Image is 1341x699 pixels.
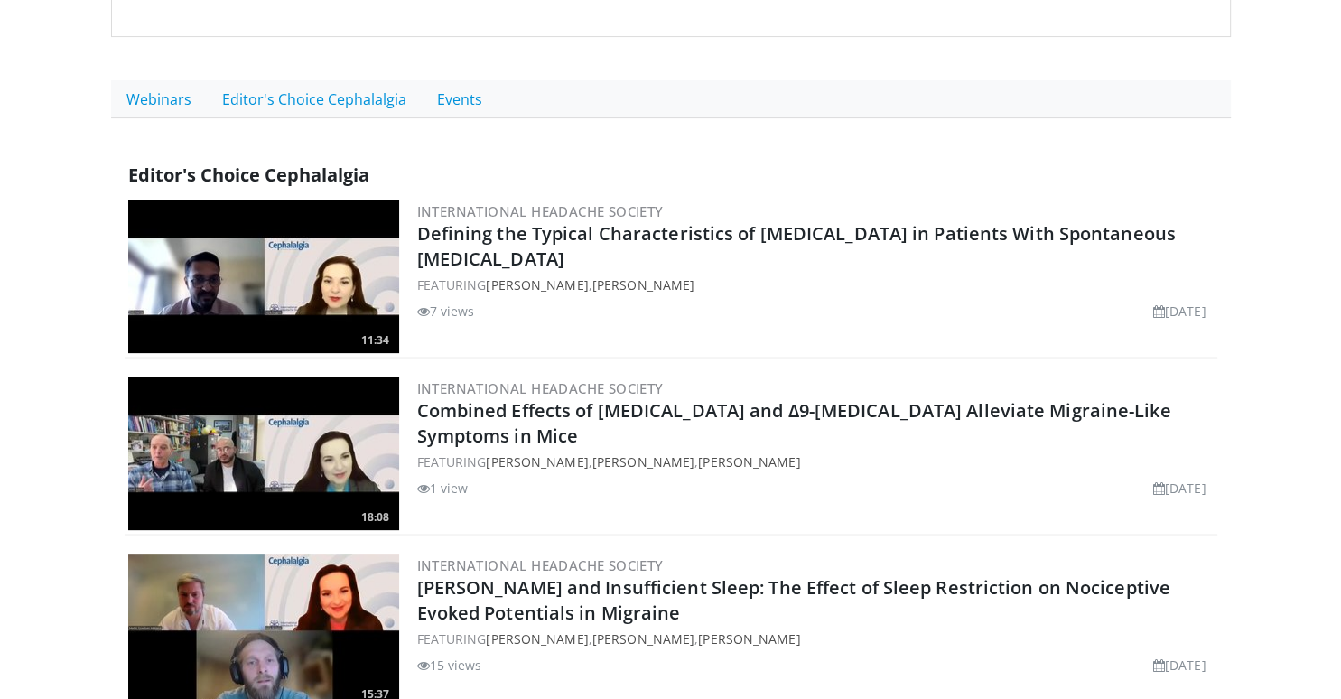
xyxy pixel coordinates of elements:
div: FEATURING , , [417,629,1214,648]
span: 11:34 [356,332,395,349]
a: Events [422,80,498,118]
a: Combined Effects of [MEDICAL_DATA] and Δ9-[MEDICAL_DATA] Alleviate Migraine-Like Symptoms in Mice [417,398,1171,448]
a: International Headache Society [417,556,664,574]
a: [PERSON_NAME] and Insufficient Sleep: The Effect of Sleep Restriction on Nociceptive Evoked Poten... [417,575,1170,625]
a: Editor's Choice Cephalalgia [207,80,422,118]
span: Editor's Choice Cephalalgia [128,163,369,187]
a: International Headache Society [417,202,664,220]
a: [PERSON_NAME] [486,276,588,294]
a: [PERSON_NAME] [592,276,694,294]
div: FEATURING , , [417,452,1214,471]
li: [DATE] [1153,479,1206,498]
span: 18:08 [356,509,395,526]
a: [PERSON_NAME] [698,453,800,471]
a: [PERSON_NAME] [486,453,588,471]
img: 41fd86c4-e318-491d-94e8-485495fa4400.300x170_q85_crop-smart_upscale.jpg [128,200,399,353]
a: [PERSON_NAME] [592,453,694,471]
a: [PERSON_NAME] [486,630,588,648]
li: [DATE] [1153,656,1206,675]
a: International Headache Society [417,379,664,397]
div: FEATURING , [417,275,1214,294]
a: Defining the Typical Characteristics of [MEDICAL_DATA] in Patients With Spontaneous [MEDICAL_DATA] [417,221,1176,271]
a: [PERSON_NAME] [698,630,800,648]
li: 7 views [417,302,475,321]
a: 11:34 [128,200,399,353]
img: 66b6662c-f172-4f23-aae4-32808642674f.300x170_q85_crop-smart_upscale.jpg [128,377,399,530]
li: [DATE] [1153,302,1206,321]
li: 15 views [417,656,482,675]
a: 18:08 [128,377,399,530]
a: [PERSON_NAME] [592,630,694,648]
li: 1 view [417,479,469,498]
a: Webinars [111,80,207,118]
